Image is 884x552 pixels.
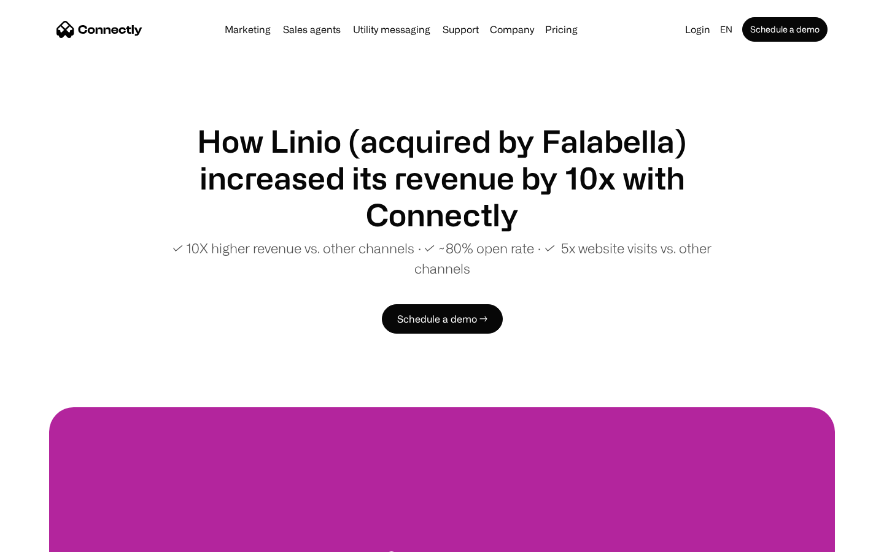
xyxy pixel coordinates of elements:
[680,21,715,38] a: Login
[12,529,74,548] aside: Language selected: English
[147,238,737,278] p: ✓ 10X higher revenue vs. other channels ∙ ✓ ~80% open rate ∙ ✓ 5x website visits vs. other channels
[438,25,484,34] a: Support
[540,25,583,34] a: Pricing
[220,25,276,34] a: Marketing
[25,531,74,548] ul: Language list
[147,123,737,233] h1: How Linio (acquired by Falabella) increased its revenue by 10x with Connectly
[382,304,503,334] a: Schedule a demo →
[720,21,732,38] div: en
[278,25,346,34] a: Sales agents
[490,21,534,38] div: Company
[742,17,828,42] a: Schedule a demo
[348,25,435,34] a: Utility messaging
